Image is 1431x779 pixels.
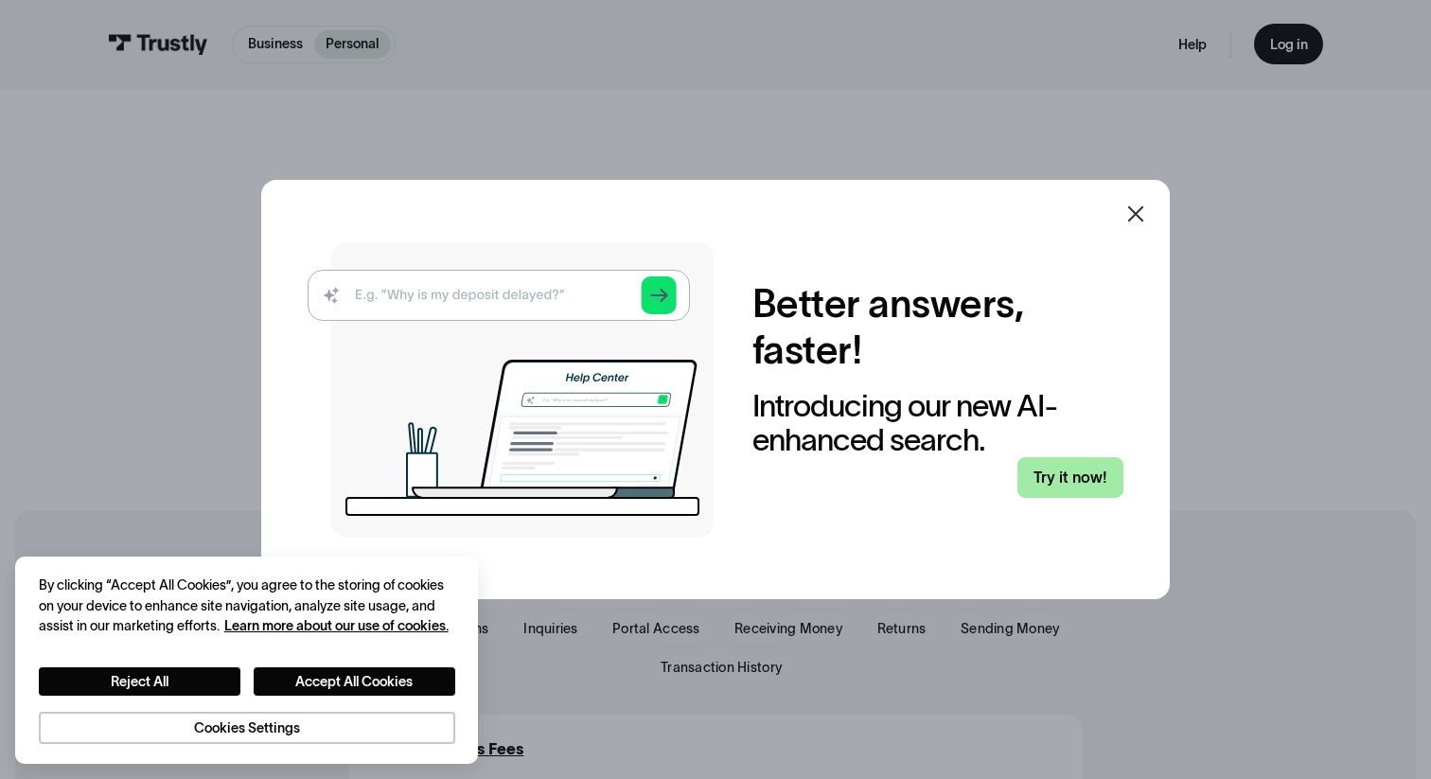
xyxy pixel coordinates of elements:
div: Introducing our new AI-enhanced search. [752,389,1123,457]
button: Reject All [39,667,240,697]
a: Try it now! [1017,457,1124,498]
aside: Language selected: English (United States) [19,749,114,772]
div: Privacy [39,575,455,744]
ul: Language list [38,750,114,772]
button: Accept All Cookies [254,667,455,697]
div: Cookie banner [15,557,478,764]
a: More information about your privacy, opens in a new tab [224,618,449,633]
button: Cookies Settings [39,712,455,745]
h2: Better answers, faster! [752,281,1123,374]
div: By clicking “Accept All Cookies”, you agree to the storing of cookies on your device to enhance s... [39,575,455,636]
